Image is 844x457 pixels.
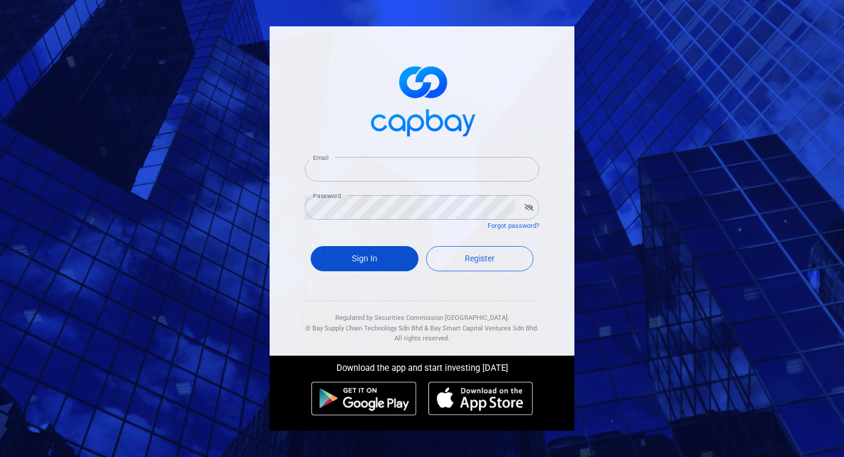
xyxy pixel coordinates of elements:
img: logo [363,56,481,143]
span: Register [465,254,495,263]
a: Register [426,246,534,271]
span: Bay Smart Capital Ventures Sdn Bhd. [430,325,539,332]
a: Forgot password? [488,222,539,230]
div: Download the app and start investing [DATE] [261,356,583,376]
label: Password [313,192,341,200]
span: © Bay Supply Chain Technology Sdn Bhd [305,325,423,332]
label: Email [313,154,328,162]
button: Sign In [311,246,418,271]
img: android [311,381,417,415]
img: ios [428,381,533,415]
div: Regulated by Securities Commission [GEOGRAPHIC_DATA]. & All rights reserved. [305,301,539,344]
